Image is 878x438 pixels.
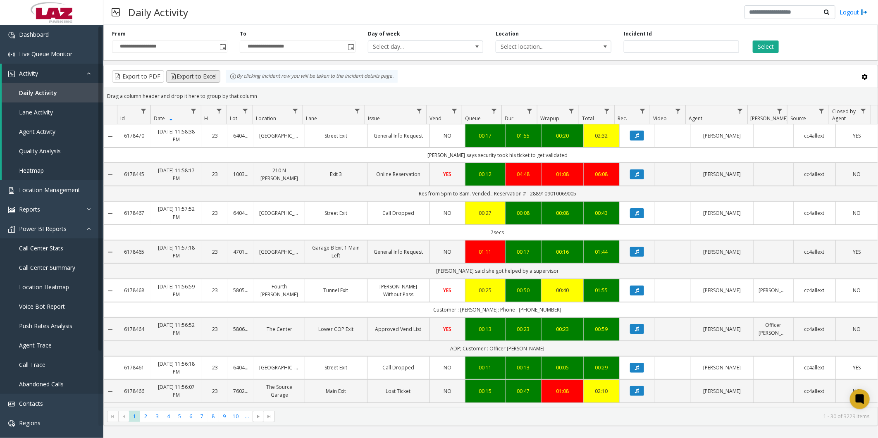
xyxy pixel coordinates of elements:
a: Collapse Details [104,249,117,255]
a: Street Exit [310,364,362,371]
label: From [112,30,126,38]
td: ADP; Customer : Officer [PERSON_NAME] [117,341,878,356]
span: Agent [689,115,702,122]
a: 00:13 [470,325,500,333]
a: 00:13 [511,364,536,371]
span: Lane [306,115,317,122]
label: To [240,30,246,38]
a: Heatmap [2,161,103,180]
a: 00:43 [589,209,614,217]
span: Page 9 [219,411,230,422]
a: Vend Filter Menu [449,105,460,117]
a: cc4allext [799,248,830,256]
a: [PERSON_NAME] [696,132,748,140]
a: Approved Vend List [372,325,425,333]
div: By clicking Incident row you will be taken to the incident details page. [226,70,398,83]
span: Go to the last page [266,413,273,420]
img: 'icon' [8,32,15,38]
a: 04:48 [511,170,536,178]
a: 01:08 [546,387,578,395]
div: 00:20 [546,132,578,140]
span: Issue [368,115,380,122]
span: Video [653,115,667,122]
a: 00:25 [470,286,500,294]
a: Exit 3 [310,170,362,178]
div: 00:23 [546,325,578,333]
span: Quality Analysis [19,147,61,155]
span: Sortable [168,115,174,122]
a: 00:15 [470,387,500,395]
span: Dashboard [19,31,49,38]
span: Source [790,115,806,122]
div: 00:40 [546,286,578,294]
span: Page 8 [208,411,219,422]
a: General Info Request [372,248,425,256]
a: 01:55 [511,132,536,140]
a: 6178464 [122,325,146,333]
a: [DATE] 11:56:59 PM [156,283,196,298]
span: YES [853,132,861,139]
a: Agent Filter Menu [735,105,746,117]
a: Lane Activity [2,102,103,122]
a: Officer [PERSON_NAME] [759,321,788,337]
span: Activity [19,69,38,77]
span: Page 4 [163,411,174,422]
a: The Source Garage [259,383,299,399]
a: 580542 [233,286,249,294]
a: 00:27 [470,209,500,217]
a: 01:55 [589,286,614,294]
a: Call Dropped [372,209,425,217]
a: Queue Filter Menu [489,105,500,117]
a: 00:23 [511,325,536,333]
a: [PERSON_NAME] [696,387,748,395]
img: 'icon' [8,207,15,213]
span: Push Rates Analysis [19,322,72,330]
a: NO [435,132,460,140]
label: Day of week [368,30,400,38]
a: YES [841,132,873,140]
span: Call Center Summary [19,264,75,271]
div: 00:08 [546,209,578,217]
a: 00:29 [589,364,614,371]
span: Rec. [618,115,627,122]
span: Heatmap [19,167,44,174]
a: [PERSON_NAME] [759,286,788,294]
a: Source Filter Menu [816,105,827,117]
a: Collapse Details [104,326,117,333]
span: NO [444,132,451,139]
a: 23 [207,170,223,178]
a: [DATE] 11:58:17 PM [156,167,196,182]
a: 640455 [233,132,249,140]
div: 00:17 [470,132,500,140]
a: 6178445 [122,170,146,178]
a: [GEOGRAPHIC_DATA] [259,364,299,371]
span: [PERSON_NAME] [751,115,788,122]
a: 580645 [233,325,249,333]
img: 'icon' [8,226,15,233]
a: YES [435,325,460,333]
a: 00:12 [470,170,500,178]
span: NO [853,388,861,395]
span: Regions [19,419,41,427]
a: [GEOGRAPHIC_DATA] [259,132,299,140]
a: [PERSON_NAME] [696,325,748,333]
a: 00:16 [546,248,578,256]
a: Lost Ticket [372,387,425,395]
span: Location Heatmap [19,283,69,291]
a: Tunnel Exit [310,286,362,294]
div: 01:08 [546,170,578,178]
span: Lane Activity [19,108,53,116]
a: Street Exit [310,209,362,217]
a: 23 [207,209,223,217]
div: 00:47 [511,387,536,395]
span: Select location... [496,41,588,52]
a: NO [841,325,873,333]
span: Page 6 [185,411,196,422]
